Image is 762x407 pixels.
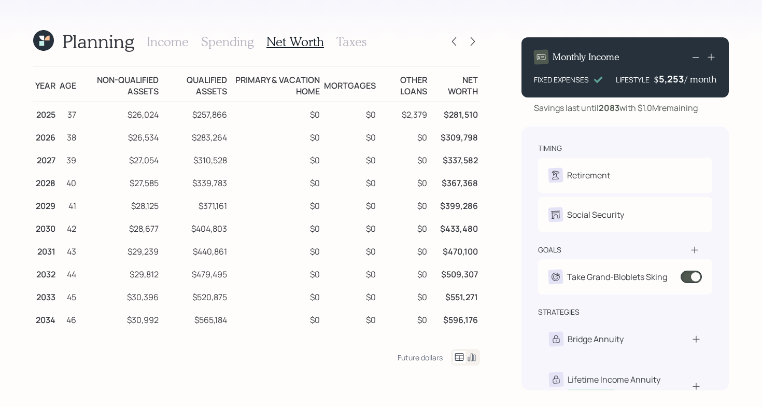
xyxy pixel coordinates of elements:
td: 2030 [33,216,58,238]
td: 47 [58,330,78,353]
td: $30,396 [78,284,161,307]
td: $0 [322,307,378,330]
td: $281,510 [429,102,480,125]
td: $0 [229,216,322,238]
div: Retirement [567,169,610,181]
h4: / month [685,74,716,85]
td: $29,239 [78,238,161,261]
h4: $ [654,74,659,85]
h4: Monthly Income [553,51,619,63]
td: $440,861 [161,238,229,261]
td: $28,125 [78,193,161,216]
td: $404,803 [161,216,229,238]
td: $337,582 [429,147,480,170]
td: $371,161 [161,193,229,216]
td: $2,379 [378,102,429,125]
td: $596,176 [429,307,480,330]
div: Recommended [570,390,613,399]
td: 45 [58,284,78,307]
td: 2034 [33,307,58,330]
td: 2027 [33,147,58,170]
td: 2035 [33,330,58,353]
td: $0 [322,124,378,147]
td: $399,286 [429,193,480,216]
div: Future dollars [398,353,443,362]
td: $26,534 [78,124,161,147]
td: $0 [378,216,429,238]
td: $520,875 [161,284,229,307]
div: Social Security [567,208,624,221]
td: $29,812 [78,261,161,284]
td: $479,495 [161,261,229,284]
td: $0 [322,238,378,261]
div: goals [538,245,561,255]
td: $0 [322,261,378,284]
td: $433,480 [429,216,480,238]
td: $310,528 [161,147,229,170]
td: $0 [229,261,322,284]
h3: Taxes [336,34,366,49]
td: $0 [322,330,378,353]
h1: Planning [62,30,134,52]
td: $0 [322,147,378,170]
td: 2032 [33,261,58,284]
td: 40 [58,170,78,193]
div: Savings last until with $1.0M remaining [534,102,698,114]
td: 41 [58,193,78,216]
td: $470,100 [429,238,480,261]
td: Mortgages [322,67,378,102]
h3: Spending [201,34,254,49]
div: FIXED EXPENSES [534,74,589,85]
td: Net worth [429,67,480,102]
td: $0 [322,102,378,125]
td: $0 [322,170,378,193]
td: $0 [229,170,322,193]
td: $27,054 [78,147,161,170]
div: strategies [538,307,580,317]
div: timing [538,143,562,153]
div: 5,253 [659,73,685,85]
td: $0 [378,124,429,147]
td: $0 [229,307,322,330]
td: $0 [378,307,429,330]
td: $0 [229,102,322,125]
td: $0 [322,193,378,216]
td: 37 [58,102,78,125]
h3: Income [147,34,189,49]
td: Primary & vacation home [229,67,322,102]
td: $309,798 [429,124,480,147]
td: $551,271 [429,284,480,307]
td: $0 [229,124,322,147]
td: $565,184 [161,307,229,330]
td: 43 [58,238,78,261]
td: $26,024 [78,102,161,125]
td: $0 [322,216,378,238]
div: LIFESTYLE [616,74,650,85]
td: Year [33,67,58,102]
td: $0 [378,261,429,284]
td: $0 [229,193,322,216]
td: $367,368 [429,170,480,193]
td: $339,783 [161,170,229,193]
td: $0 [322,284,378,307]
td: 42 [58,216,78,238]
td: Other loans [378,67,429,102]
td: $0 [378,284,429,307]
h3: Net Worth [266,34,324,49]
td: Age [58,67,78,102]
td: $0 [378,193,429,216]
td: Non-qualified assets [78,67,161,102]
td: 2031 [33,238,58,261]
td: $0 [229,284,322,307]
td: $0 [229,330,322,353]
td: 2028 [33,170,58,193]
td: 2033 [33,284,58,307]
div: Bridge Annuity [568,333,624,345]
td: $257,866 [161,102,229,125]
td: $644,212 [429,330,480,353]
td: 46 [58,307,78,330]
div: Take Grand-Bloblets Sking [567,271,667,283]
td: $509,307 [429,261,480,284]
td: 2026 [33,124,58,147]
td: $0 [378,147,429,170]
